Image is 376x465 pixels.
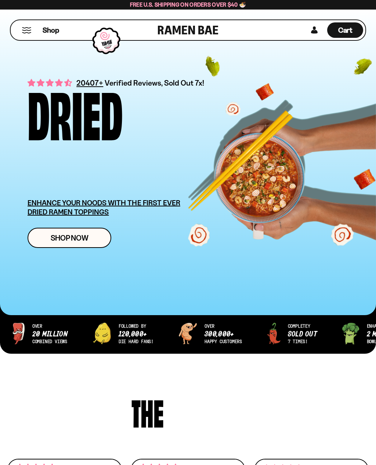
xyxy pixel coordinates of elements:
[22,27,32,33] button: Mobile Menu Trigger
[28,87,123,137] div: Dried
[338,26,352,35] span: Cart
[105,78,204,87] span: Verified Reviews, Sold Out 7x!
[43,25,59,35] span: Shop
[43,22,59,38] a: Shop
[131,394,164,429] div: The
[28,228,111,248] a: Shop Now
[51,234,88,242] span: Shop Now
[327,20,363,40] div: Cart
[130,1,246,8] span: Free U.S. Shipping on Orders over $40 🍜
